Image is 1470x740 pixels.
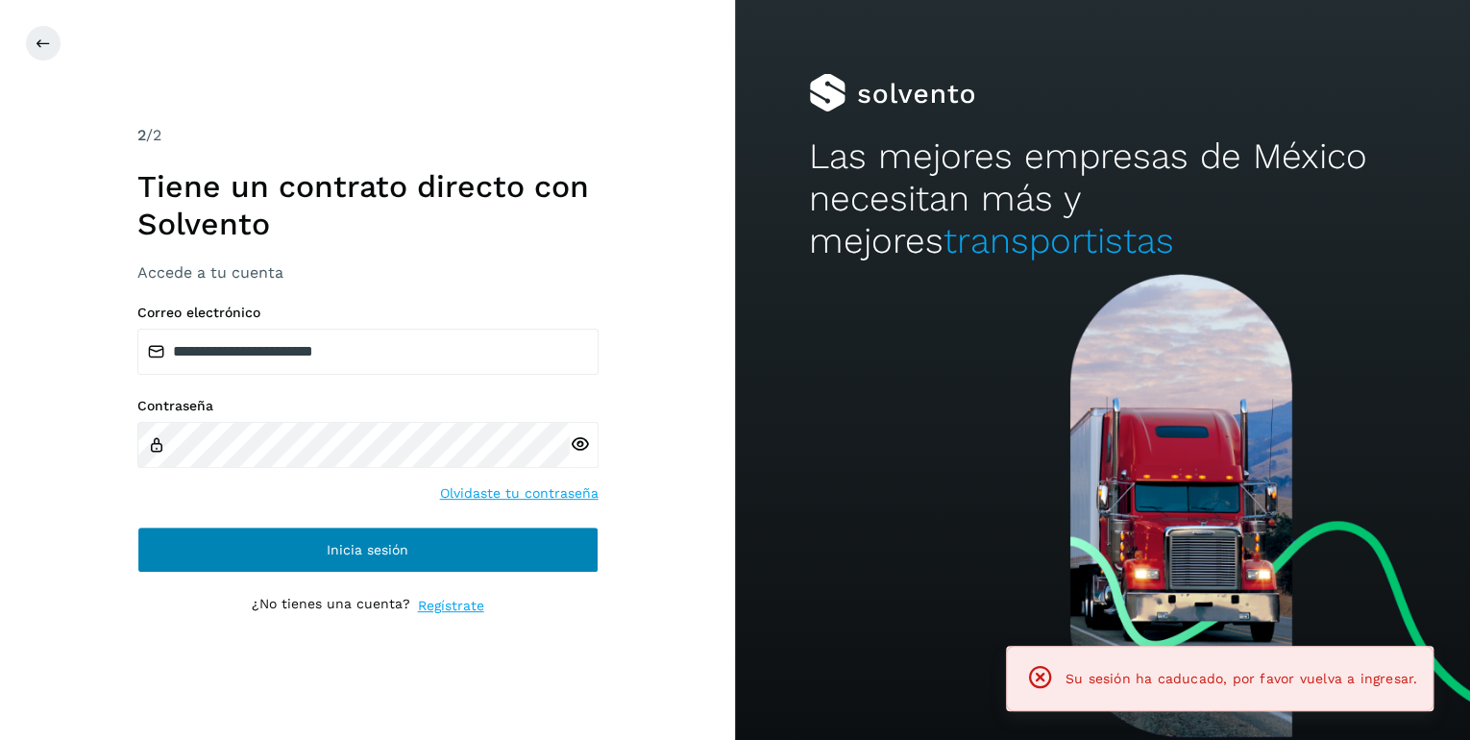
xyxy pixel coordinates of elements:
p: ¿No tienes una cuenta? [252,596,410,616]
h3: Accede a tu cuenta [137,263,599,282]
span: Su sesión ha caducado, por favor vuelva a ingresar. [1066,671,1417,686]
a: Olvidaste tu contraseña [440,483,599,504]
span: Inicia sesión [327,543,408,556]
label: Contraseña [137,398,599,414]
span: transportistas [943,220,1174,261]
h2: Las mejores empresas de México necesitan más y mejores [809,136,1397,263]
div: /2 [137,124,599,147]
h1: Tiene un contrato directo con Solvento [137,168,599,242]
a: Regístrate [418,596,484,616]
span: 2 [137,126,146,144]
label: Correo electrónico [137,305,599,321]
button: Inicia sesión [137,527,599,573]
